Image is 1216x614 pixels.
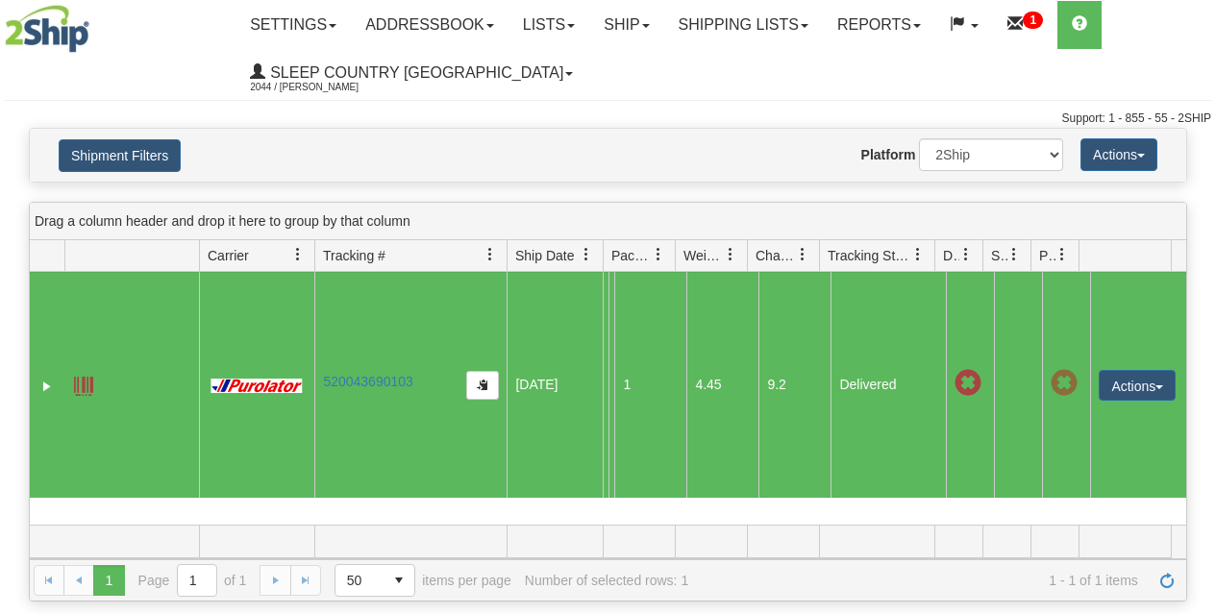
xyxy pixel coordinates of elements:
a: Carrier filter column settings [282,238,314,271]
span: Weight [683,246,724,265]
span: Ship Date [515,246,574,265]
span: items per page [335,564,511,597]
a: Shipping lists [664,1,823,49]
span: Delivery Status [943,246,959,265]
a: Ship [589,1,663,49]
button: Copy to clipboard [466,371,499,400]
td: Delivered [831,272,946,498]
a: Tracking Status filter column settings [902,238,934,271]
input: Page 1 [178,565,216,596]
td: CATHAY HOMES INC Shipping department [GEOGRAPHIC_DATA] ON Woodbridge L4L 5Y3 [603,272,608,498]
a: Charge filter column settings [786,238,819,271]
span: Pickup Status [1039,246,1055,265]
td: 4.45 [686,272,758,498]
td: [DATE] [507,272,603,498]
a: Weight filter column settings [714,238,747,271]
span: select [384,565,414,596]
a: Reports [823,1,935,49]
div: Number of selected rows: 1 [525,573,688,588]
span: Sleep Country [GEOGRAPHIC_DATA] [265,64,563,81]
div: grid grouping header [30,203,1186,240]
button: Actions [1099,370,1176,401]
img: logo2044.jpg [5,5,89,53]
span: Late [955,370,981,397]
a: Label [74,368,93,399]
a: Tracking # filter column settings [474,238,507,271]
a: Delivery Status filter column settings [950,238,982,271]
a: Pickup Status filter column settings [1046,238,1079,271]
a: 520043690103 [323,374,412,389]
td: [PERSON_NAME] [PERSON_NAME] CA ON TORONTO M5A 4G3 [608,272,614,498]
span: 2044 / [PERSON_NAME] [250,78,394,97]
a: Addressbook [351,1,509,49]
span: Page 1 [93,565,124,596]
sup: 1 [1023,12,1043,29]
img: 11 - Purolator [208,379,306,393]
span: Shipment Issues [991,246,1007,265]
button: Shipment Filters [59,139,181,172]
a: 1 [993,1,1057,49]
label: Platform [861,145,916,164]
td: 9.2 [758,272,831,498]
a: Expand [37,377,57,396]
a: Sleep Country [GEOGRAPHIC_DATA] 2044 / [PERSON_NAME] [236,49,587,97]
span: Pickup Not Assigned [1051,370,1078,397]
a: Lists [509,1,589,49]
span: Tracking Status [828,246,911,265]
a: Shipment Issues filter column settings [998,238,1030,271]
span: Charge [756,246,796,265]
a: Refresh [1152,565,1182,596]
button: Actions [1080,138,1157,171]
a: Ship Date filter column settings [570,238,603,271]
a: Settings [236,1,351,49]
span: 1 - 1 of 1 items [702,573,1138,588]
td: 1 [614,272,686,498]
span: Carrier [208,246,249,265]
span: Packages [611,246,652,265]
div: Support: 1 - 855 - 55 - 2SHIP [5,111,1211,127]
span: Tracking # [323,246,385,265]
span: 50 [347,571,372,590]
a: Packages filter column settings [642,238,675,271]
iframe: chat widget [1172,209,1214,405]
span: Page sizes drop down [335,564,415,597]
span: Page of 1 [138,564,247,597]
